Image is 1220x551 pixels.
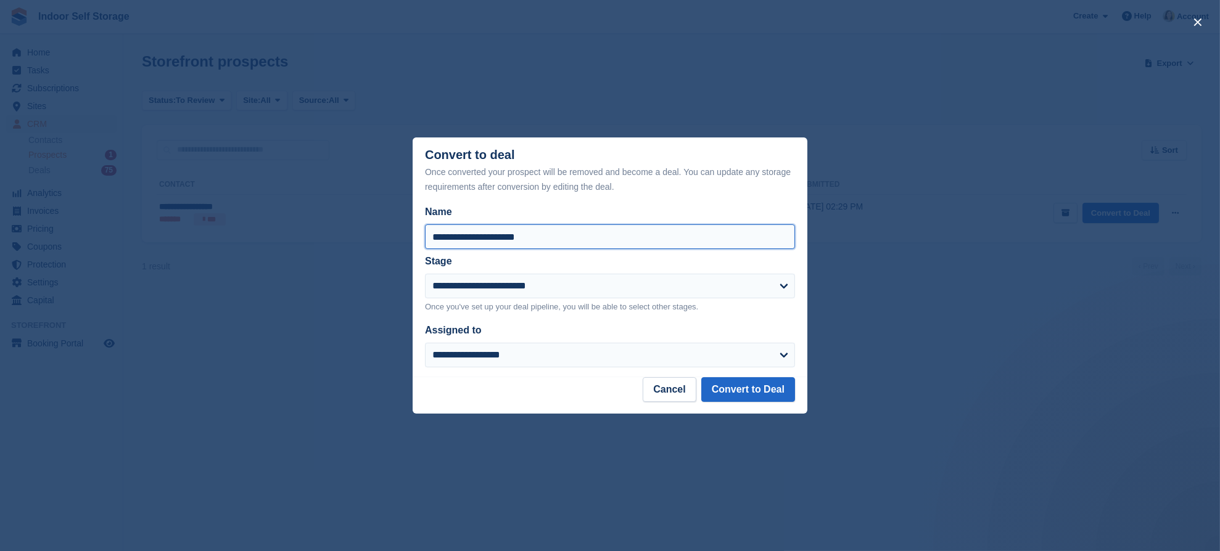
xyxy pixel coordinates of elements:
button: Convert to Deal [701,377,795,402]
button: close [1188,12,1208,32]
div: Once converted your prospect will be removed and become a deal. You can update any storage requir... [425,165,795,194]
p: Once you've set up your deal pipeline, you will be able to select other stages. [425,301,795,313]
div: Convert to deal [425,148,795,194]
label: Assigned to [425,325,482,335]
label: Stage [425,256,452,266]
button: Cancel [643,377,696,402]
label: Name [425,205,795,219]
